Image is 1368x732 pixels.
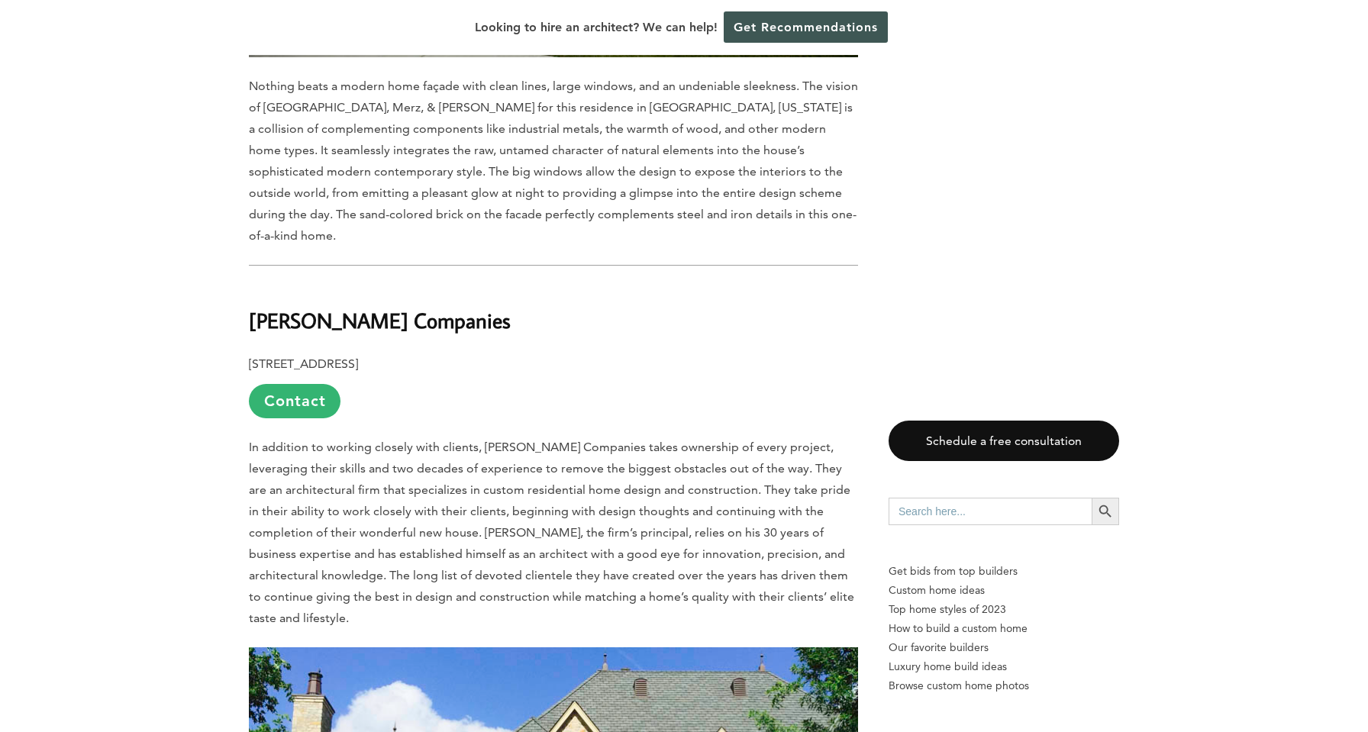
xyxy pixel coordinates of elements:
a: Luxury home build ideas [889,657,1119,676]
a: How to build a custom home [889,619,1119,638]
a: Schedule a free consultation [889,421,1119,461]
a: Custom home ideas [889,581,1119,600]
a: Get Recommendations [724,11,888,43]
a: Contact [249,384,340,418]
b: [PERSON_NAME] Companies [249,307,511,334]
b: [STREET_ADDRESS] [249,356,358,371]
p: Nothing beats a modern home façade with clean lines, large windows, and an undeniable sleekness. ... [249,76,858,247]
input: Search here... [889,498,1092,525]
a: Our favorite builders [889,638,1119,657]
svg: Search [1097,503,1114,520]
span: . [PERSON_NAME], the firm’s principal, relies on his 30 years of business expertise and has estab... [249,525,854,625]
a: Browse custom home photos [889,676,1119,695]
a: Top home styles of 2023 [889,600,1119,619]
span: In addition to working closely with clients, [PERSON_NAME] Companies takes ownership of every pro... [249,440,850,540]
p: Get bids from top builders [889,562,1119,581]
